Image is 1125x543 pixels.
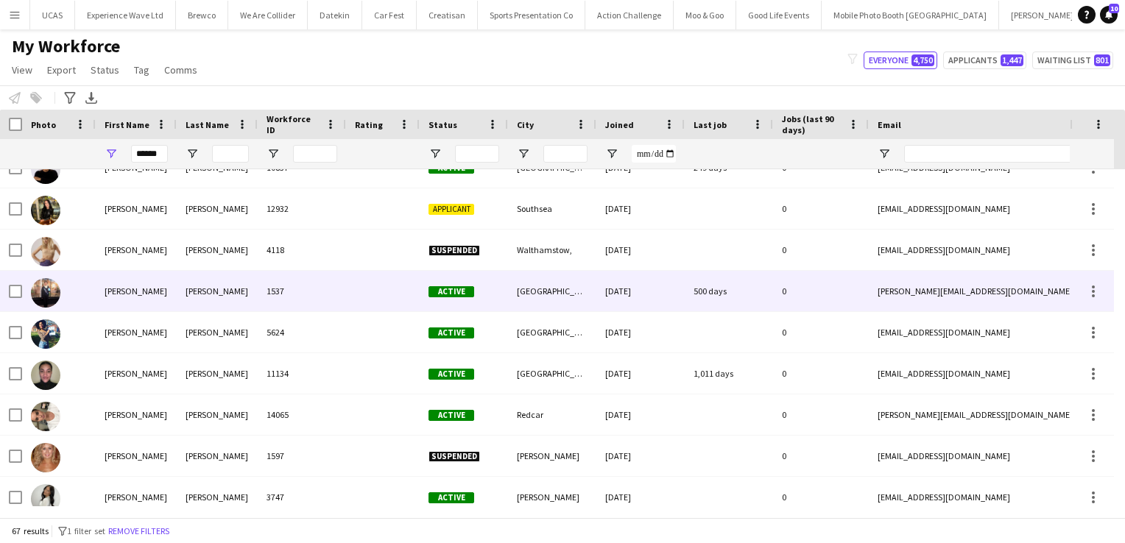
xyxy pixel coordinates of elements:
div: Redcar [508,394,596,435]
a: 10 [1100,6,1118,24]
div: 0 [773,271,869,311]
div: [DATE] [596,188,685,229]
div: 0 [773,477,869,517]
img: Hannah Mccoll [31,196,60,225]
img: Hannah Mcleod [31,361,60,390]
button: Waiting list801 [1032,52,1113,69]
div: Walthamstow, [508,230,596,270]
div: [PERSON_NAME] [96,394,177,435]
span: Status [91,63,119,77]
span: 4,750 [911,54,934,66]
div: 0 [773,394,869,435]
div: [PERSON_NAME] [177,271,258,311]
span: Status [429,119,457,130]
div: [PERSON_NAME] [177,353,258,394]
a: Tag [128,60,155,79]
div: 0 [773,436,869,476]
div: 14065 [258,394,346,435]
div: [PERSON_NAME] [96,271,177,311]
span: Email [878,119,901,130]
span: 1 filter set [67,525,105,536]
div: [PERSON_NAME] [177,477,258,517]
div: [PERSON_NAME] [177,230,258,270]
input: Workforce ID Filter Input [293,145,337,163]
div: 3747 [258,477,346,517]
span: Active [429,327,474,338]
button: Sports Presentation Co [478,1,585,29]
button: Brewco [176,1,228,29]
div: 0 [773,353,869,394]
div: 0 [773,312,869,352]
button: [PERSON_NAME] [999,1,1086,29]
button: Remove filters [105,523,172,539]
span: Export [47,63,76,77]
button: UCAS [30,1,75,29]
div: 5624 [258,312,346,352]
span: Joined [605,119,634,130]
span: Suspended [429,451,480,462]
span: 10 [1109,4,1119,13]
span: Rating [355,119,383,130]
div: [PERSON_NAME] [508,436,596,476]
button: Open Filter Menu [605,147,618,160]
div: [PERSON_NAME] [96,230,177,270]
img: Hannah Murphy [31,484,60,514]
span: Comms [164,63,197,77]
div: [PERSON_NAME] [177,312,258,352]
button: Applicants1,447 [943,52,1026,69]
input: Last Name Filter Input [212,145,249,163]
img: Hannah McGeoghegan [31,278,60,308]
img: Hannah Mitchell [31,443,60,472]
button: We Are Collider [228,1,308,29]
div: 0 [773,230,869,270]
span: 1,447 [1001,54,1023,66]
button: Mobile Photo Booth [GEOGRAPHIC_DATA] [822,1,999,29]
div: 0 [773,188,869,229]
div: [DATE] [596,312,685,352]
span: My Workforce [12,35,120,57]
span: Applicant [429,204,474,215]
div: 1537 [258,271,346,311]
img: Hannah McKellar-Ricketts [31,319,60,349]
button: Open Filter Menu [267,147,280,160]
div: 11134 [258,353,346,394]
div: [PERSON_NAME] [96,312,177,352]
button: Experience Wave Ltd [75,1,176,29]
button: Open Filter Menu [105,147,118,160]
div: 1,011 days [685,353,773,394]
div: [GEOGRAPHIC_DATA] [508,353,596,394]
div: [DATE] [596,477,685,517]
div: Southsea [508,188,596,229]
div: [PERSON_NAME] [96,436,177,476]
span: Active [429,286,474,297]
div: [PERSON_NAME] [96,477,177,517]
div: [PERSON_NAME] [508,477,596,517]
button: Creatisan [417,1,478,29]
input: First Name Filter Input [131,145,168,163]
div: [PERSON_NAME] [96,353,177,394]
input: Joined Filter Input [632,145,676,163]
button: Open Filter Menu [878,147,891,160]
a: View [6,60,38,79]
div: [DATE] [596,394,685,435]
div: [DATE] [596,230,685,270]
div: [DATE] [596,353,685,394]
div: [PERSON_NAME] [96,188,177,229]
button: Everyone4,750 [864,52,937,69]
button: Open Filter Menu [186,147,199,160]
span: City [517,119,534,130]
img: Hannah McNicholas [31,402,60,431]
div: 12932 [258,188,346,229]
button: Open Filter Menu [429,147,442,160]
div: [PERSON_NAME] [177,436,258,476]
span: Suspended [429,245,480,256]
span: 801 [1094,54,1110,66]
span: Last Name [186,119,229,130]
span: Jobs (last 90 days) [782,113,842,135]
button: Action Challenge [585,1,674,29]
span: Photo [31,119,56,130]
img: Hannah McGee [31,237,60,266]
div: [GEOGRAPHIC_DATA] [508,271,596,311]
div: [DATE] [596,271,685,311]
button: Car Fest [362,1,417,29]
